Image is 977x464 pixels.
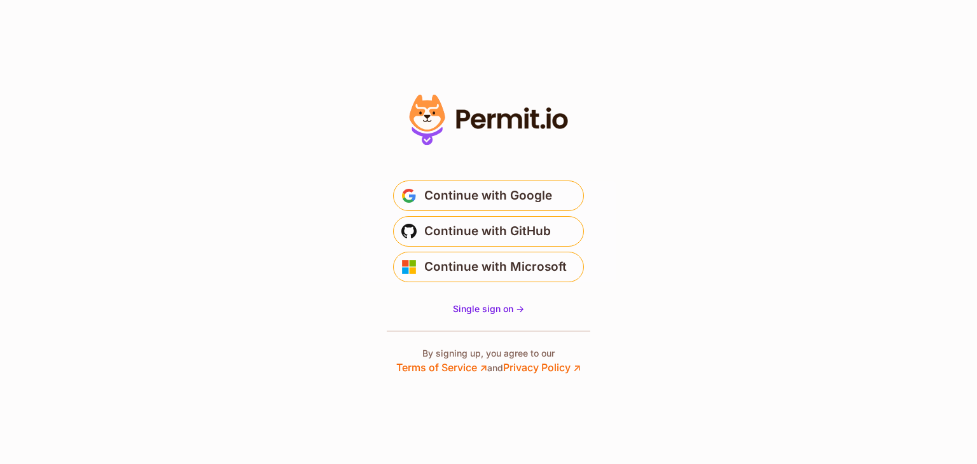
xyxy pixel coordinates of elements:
a: Privacy Policy ↗ [503,361,581,374]
button: Continue with Microsoft [393,252,584,282]
button: Continue with Google [393,181,584,211]
p: By signing up, you agree to our and [396,347,581,375]
span: Single sign on -> [453,303,524,314]
button: Continue with GitHub [393,216,584,247]
span: Continue with GitHub [424,221,551,242]
a: Terms of Service ↗ [396,361,487,374]
a: Single sign on -> [453,303,524,315]
span: Continue with Microsoft [424,257,567,277]
span: Continue with Google [424,186,552,206]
